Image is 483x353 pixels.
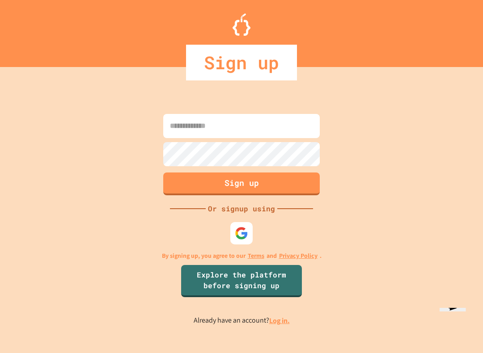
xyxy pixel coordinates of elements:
div: Or signup using [206,203,277,214]
img: Logo.svg [233,13,250,36]
a: Privacy Policy [279,251,318,261]
a: Log in. [269,316,290,325]
button: Sign up [163,172,320,195]
img: google-icon.svg [235,227,248,240]
a: Terms [248,251,264,261]
p: By signing up, you agree to our and . [162,251,322,261]
a: Explore the platform before signing up [181,265,302,297]
iframe: chat widget [436,308,476,346]
p: Already have an account? [194,315,290,326]
div: Sign up [186,45,297,80]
